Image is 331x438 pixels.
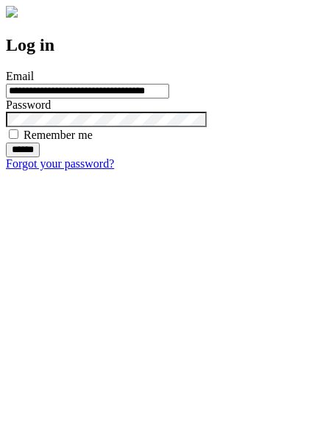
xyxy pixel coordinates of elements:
[6,35,325,55] h2: Log in
[6,70,34,82] label: Email
[6,98,51,111] label: Password
[6,157,114,170] a: Forgot your password?
[24,129,93,141] label: Remember me
[6,6,18,18] img: logo-4e3dc11c47720685a147b03b5a06dd966a58ff35d612b21f08c02c0306f2b779.png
